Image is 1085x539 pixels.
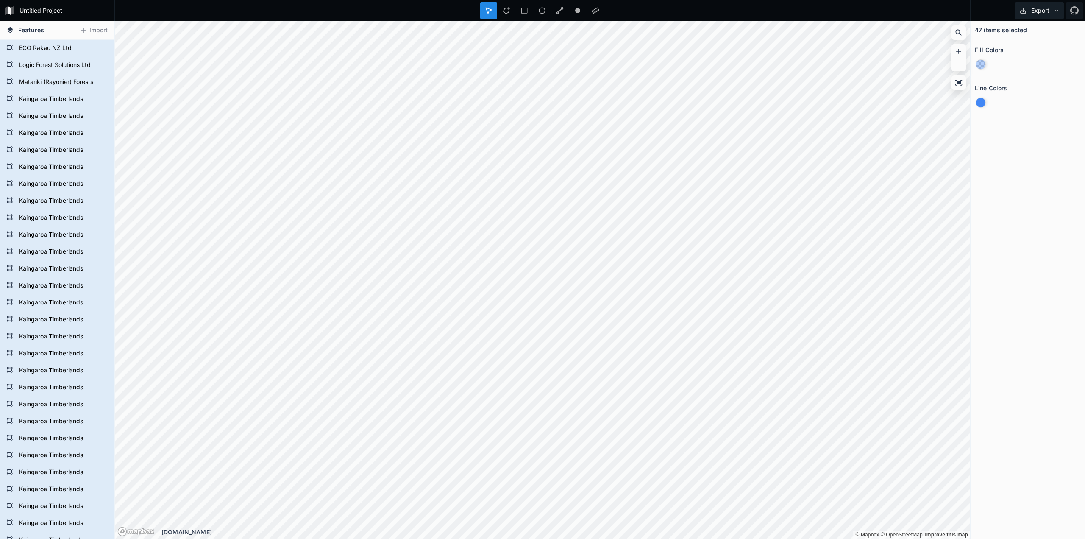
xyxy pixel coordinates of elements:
[975,25,1027,34] h4: 47 items selected
[855,532,879,538] a: Mapbox
[975,43,1004,56] h2: Fill Colors
[75,24,112,37] button: Import
[161,528,970,536] div: [DOMAIN_NAME]
[881,532,923,538] a: OpenStreetMap
[117,527,155,536] a: Mapbox logo
[925,532,968,538] a: Map feedback
[975,81,1007,95] h2: Line Colors
[1015,2,1064,19] button: Export
[18,25,44,34] span: Features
